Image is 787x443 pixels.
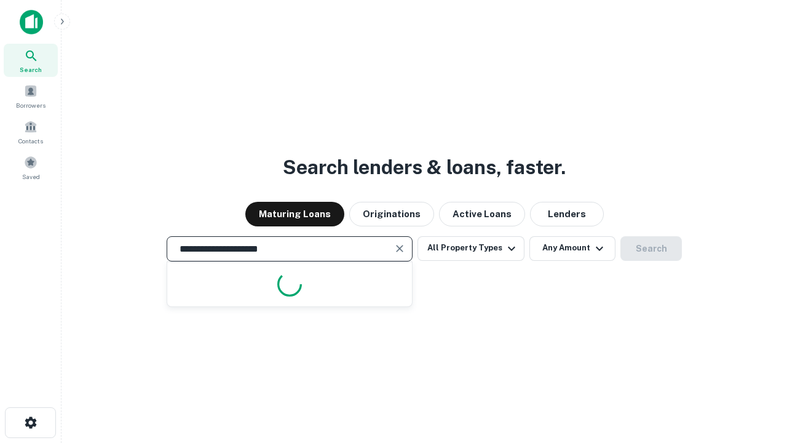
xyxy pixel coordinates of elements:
[18,136,43,146] span: Contacts
[529,236,615,261] button: Any Amount
[530,202,604,226] button: Lenders
[20,65,42,74] span: Search
[4,151,58,184] a: Saved
[391,240,408,257] button: Clear
[439,202,525,226] button: Active Loans
[16,100,45,110] span: Borrowers
[4,115,58,148] a: Contacts
[283,153,566,182] h3: Search lenders & loans, faster.
[4,79,58,113] a: Borrowers
[4,44,58,77] a: Search
[22,172,40,182] span: Saved
[245,202,344,226] button: Maturing Loans
[20,10,43,34] img: capitalize-icon.png
[349,202,434,226] button: Originations
[417,236,524,261] button: All Property Types
[726,345,787,404] iframe: Chat Widget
